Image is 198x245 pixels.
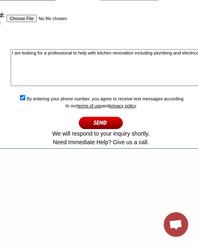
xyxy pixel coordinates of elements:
a: Open chat [164,212,188,237]
span: We will respond to your inquiry shortly. Need Immediate Help? Give us a call. [52,130,149,145]
a: privacy policy [109,103,136,108]
a: terms of use [77,103,102,108]
input: Continue [79,116,123,129]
